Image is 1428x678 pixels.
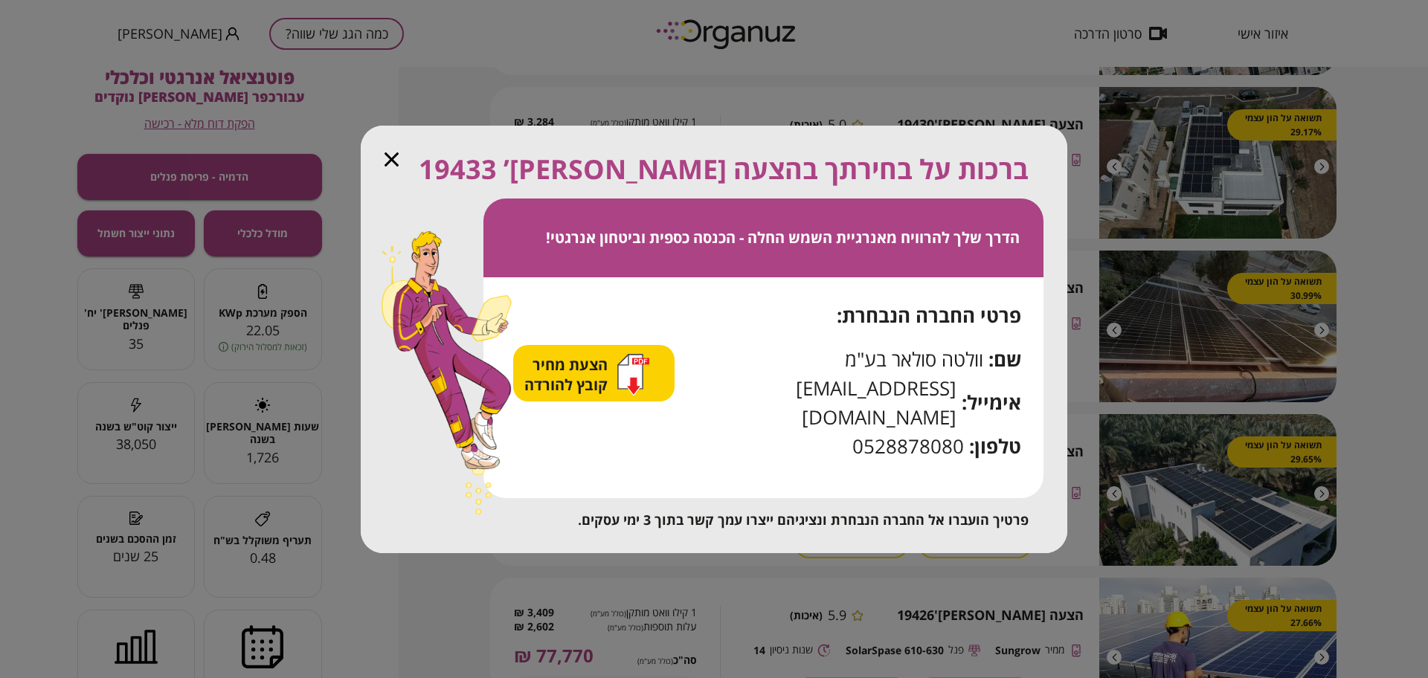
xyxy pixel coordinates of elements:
[988,345,1021,374] span: שם:
[524,355,611,395] span: הצעת מחיר קובץ להורדה
[969,432,1021,461] span: טלפון:
[578,511,1029,529] span: פרטיך הועברו אל החברה הנבחרת ונציגיהם ייצרו עמך קשר בתוך 3 ימי עסקים.
[962,388,1021,417] span: אימייל:
[675,374,956,432] span: [EMAIL_ADDRESS][DOMAIN_NAME]
[546,227,1020,248] span: הדרך שלך להרוויח מאנרגיית השמש החלה - הכנסה כספית וביטחון אנרגטי!
[419,149,1029,190] span: ברכות על בחירתך בהצעה [PERSON_NAME]’ 19433
[513,301,1021,330] div: פרטי החברה הנבחרת:
[852,432,964,461] span: 0528878080
[845,345,983,374] span: וולטה סולאר בע"מ
[524,354,649,395] button: הצעת מחיר קובץ להורדה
